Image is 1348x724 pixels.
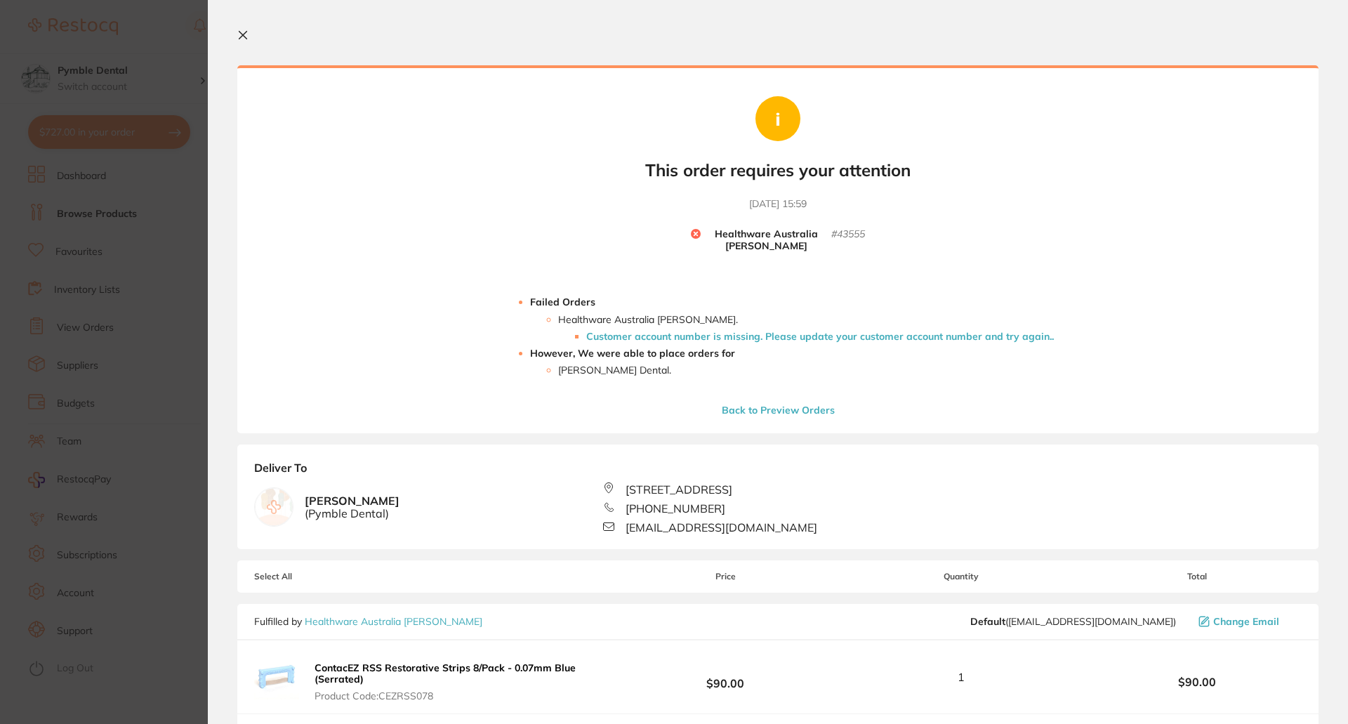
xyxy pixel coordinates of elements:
li: [PERSON_NAME] Dental . [558,364,1054,376]
li: Customer account number is missing. Please update your customer account number and try again. . [586,331,1054,342]
span: 1 [958,671,965,683]
p: Fulfilled by [254,616,482,627]
button: ContacEZ RSS Restorative Strips 8/Pack - 0.07mm Blue (Serrated) Product Code:CEZRSS078 [310,662,621,702]
b: Default [970,615,1005,628]
span: [PHONE_NUMBER] [626,502,725,515]
strong: Failed Orders [530,296,595,308]
strong: However, We were able to place orders for [530,347,735,360]
b: $90.00 [1092,676,1302,688]
b: ContacEZ RSS Restorative Strips 8/Pack - 0.07mm Blue (Serrated) [315,662,576,685]
span: ( Pymble Dental ) [305,507,399,520]
time: [DATE] 15:59 [749,197,807,211]
span: Select All [254,572,395,581]
b: Healthware Australia [PERSON_NAME] [701,228,831,252]
li: Healthware Australia [PERSON_NAME] . [558,314,1054,342]
a: Healthware Australia [PERSON_NAME] [305,615,482,628]
span: Product Code: CEZRSS078 [315,690,616,702]
span: Quantity [831,572,1092,581]
b: [PERSON_NAME] [305,494,399,520]
span: [EMAIL_ADDRESS][DOMAIN_NAME] [626,521,817,534]
button: Back to Preview Orders [718,404,839,416]
button: Change Email [1194,615,1302,628]
span: Change Email [1213,616,1279,627]
span: Price [621,572,830,581]
b: $90.00 [621,664,830,690]
b: Deliver To [254,461,1302,482]
small: # 43555 [831,228,865,252]
span: info@healthwareaustralia.com.au [970,616,1176,627]
span: [STREET_ADDRESS] [626,483,732,496]
img: empty.jpg [255,488,293,526]
b: This order requires your attention [645,160,911,180]
span: Total [1092,572,1302,581]
img: bTQ3a3NjYg [254,654,299,699]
